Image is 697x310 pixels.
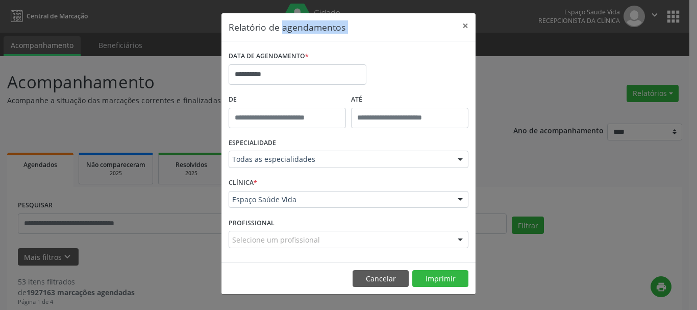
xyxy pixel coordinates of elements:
label: PROFISSIONAL [229,215,275,231]
button: Cancelar [353,270,409,288]
span: Espaço Saúde Vida [232,195,447,205]
label: DATA DE AGENDAMENTO [229,49,309,64]
label: De [229,92,346,108]
label: ESPECIALIDADE [229,135,276,151]
span: Todas as especialidades [232,154,447,164]
label: CLÍNICA [229,175,257,191]
label: ATÉ [351,92,468,108]
button: Imprimir [412,270,468,288]
h5: Relatório de agendamentos [229,20,345,34]
button: Close [455,13,476,38]
span: Selecione um profissional [232,234,320,245]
